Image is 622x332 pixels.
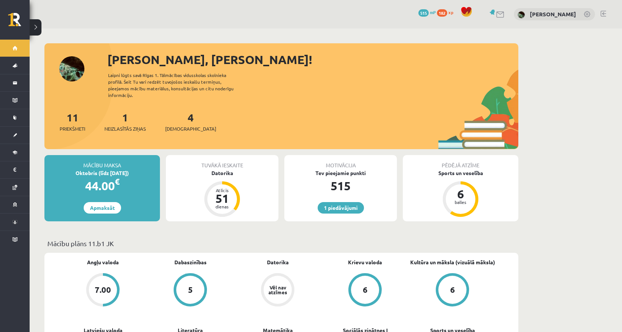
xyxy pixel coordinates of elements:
[267,285,288,295] div: Vēl nav atzīmes
[284,155,397,169] div: Motivācija
[348,258,382,266] a: Krievu valoda
[174,258,207,266] a: Dabaszinības
[418,9,429,17] span: 515
[95,286,111,294] div: 7.00
[437,9,447,17] span: 182
[234,273,321,308] a: Vēl nav atzīmes
[403,169,518,177] div: Sports un veselība
[403,169,518,218] a: Sports un veselība 6 balles
[60,125,85,133] span: Priekšmeti
[104,125,146,133] span: Neizlasītās ziņas
[284,169,397,177] div: Tev pieejamie punkti
[211,188,233,192] div: Atlicis
[450,286,455,294] div: 6
[87,258,119,266] a: Angļu valoda
[437,9,457,15] a: 182 xp
[403,155,518,169] div: Pēdējā atzīme
[166,169,278,218] a: Datorika Atlicis 51 dienas
[518,11,525,19] img: Marta Cekula
[115,176,120,187] span: €
[188,286,193,294] div: 5
[448,9,453,15] span: xp
[430,9,436,15] span: mP
[166,155,278,169] div: Tuvākā ieskaite
[321,273,409,308] a: 6
[211,192,233,204] div: 51
[108,72,247,98] div: Laipni lūgts savā Rīgas 1. Tālmācības vidusskolas skolnieka profilā. Šeit Tu vari redzēt tuvojošo...
[449,188,472,200] div: 6
[165,111,216,133] a: 4[DEMOGRAPHIC_DATA]
[84,202,121,214] a: Apmaksāt
[44,177,160,195] div: 44.00
[8,13,30,31] a: Rīgas 1. Tālmācības vidusskola
[147,273,234,308] a: 5
[166,169,278,177] div: Datorika
[410,258,495,266] a: Kultūra un māksla (vizuālā māksla)
[107,51,518,68] div: [PERSON_NAME], [PERSON_NAME]!
[363,286,368,294] div: 6
[318,202,364,214] a: 1 piedāvājumi
[211,204,233,209] div: dienas
[104,111,146,133] a: 1Neizlasītās ziņas
[165,125,216,133] span: [DEMOGRAPHIC_DATA]
[59,273,147,308] a: 7.00
[47,238,515,248] p: Mācību plāns 11.b1 JK
[418,9,436,15] a: 515 mP
[284,177,397,195] div: 515
[44,155,160,169] div: Mācību maksa
[449,200,472,204] div: balles
[530,10,576,18] a: [PERSON_NAME]
[267,258,289,266] a: Datorika
[60,111,85,133] a: 11Priekšmeti
[409,273,496,308] a: 6
[44,169,160,177] div: Oktobris (līdz [DATE])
